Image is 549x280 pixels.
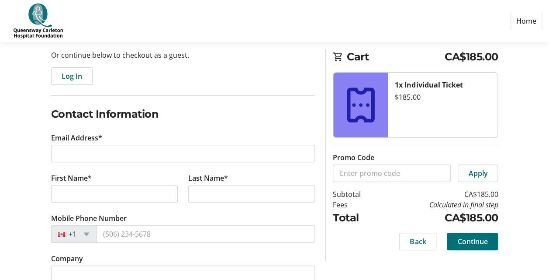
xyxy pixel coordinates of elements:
span: CA$185.00 [445,49,498,65]
input: (506) 234-5678 [96,225,315,243]
strong: 1x Individual Ticket [395,80,463,90]
label: First Name* [51,173,92,183]
label: Email Address* [51,133,102,143]
p: Or continue below to checkout as a guest. [51,50,315,60]
td: Calculated in final step [380,199,498,210]
td: CA$185.00 [380,189,498,199]
td: Fees [333,199,380,210]
label: Mobile Phone Number [51,213,127,224]
label: Company [51,253,83,264]
span: Log In [62,71,82,81]
label: Last Name* [188,173,228,183]
td: Subtotal [333,189,380,199]
span: Cart [347,49,445,65]
div: $185.00 [395,92,490,102]
td: Total [333,210,380,226]
input: Enter promo code [333,164,451,182]
span: Apply [468,168,487,178]
h2: Contact Information [51,106,315,122]
button: Log In [51,67,93,85]
span: Back [410,236,426,247]
button: Back [399,233,436,250]
a: Home [511,13,542,29]
label: Promo Code [333,152,374,163]
img: QCH Foundation's Logo [7,3,69,38]
button: Apply [458,164,498,182]
button: Continue [447,233,498,250]
td: CA$185.00 [380,210,498,226]
span: Continue [457,236,487,247]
